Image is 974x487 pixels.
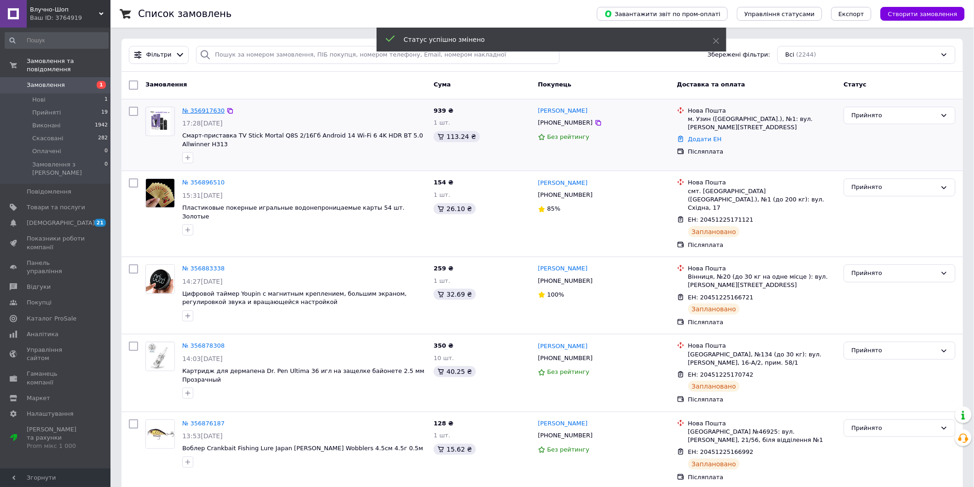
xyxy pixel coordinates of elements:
[688,136,722,143] a: Додати ЕН
[434,191,450,198] span: 1 шт.
[434,289,475,300] div: 32.69 ₴
[101,109,108,117] span: 19
[434,131,480,142] div: 113.24 ₴
[434,342,453,349] span: 350 ₴
[547,446,590,453] span: Без рейтингу
[796,51,816,58] span: (2244)
[538,179,588,188] a: [PERSON_NAME]
[688,273,836,289] div: Вінниця, №20 (до 30 кг на одне місце ): вул. [PERSON_NAME][STREET_ADDRESS]
[182,420,225,427] a: № 356876187
[852,424,937,433] div: Прийнято
[434,265,453,272] span: 259 ₴
[182,132,423,148] a: Смарт-приставка TV Stick Mortal Q8S 2/16Гб Android 14 Wi-Fi 6 4K HDR BT 5.0 Allwinner H313
[138,8,232,19] h1: Список замовлень
[688,473,836,481] div: Післяплата
[852,269,937,278] div: Прийнято
[688,428,836,444] div: [GEOGRAPHIC_DATA] №46925: вул. [PERSON_NAME], 21/56, біля відділення №1
[434,107,453,114] span: 939 ₴
[688,294,754,301] span: ЕН: 20451225166721
[182,107,225,114] a: № 356917630
[27,346,85,362] span: Управління сайтом
[27,330,58,338] span: Аналітика
[688,264,836,273] div: Нова Пошта
[182,120,223,127] span: 17:28[DATE]
[434,203,475,214] div: 26.10 ₴
[145,342,175,371] a: Фото товару
[27,442,85,450] div: Prom мікс 1 000
[538,419,588,428] a: [PERSON_NAME]
[434,366,475,377] div: 40.25 ₴
[104,160,108,177] span: 0
[737,7,822,21] button: Управління статусами
[27,410,74,418] span: Налаштування
[104,96,108,104] span: 1
[94,219,106,227] span: 21
[677,81,745,88] span: Доставка та оплата
[182,355,223,362] span: 14:03[DATE]
[871,10,965,17] a: Створити замовлення
[434,277,450,284] span: 1 шт.
[839,11,864,17] span: Експорт
[604,10,720,18] span: Завантажити звіт по пром-оплаті
[27,425,85,451] span: [PERSON_NAME] та рахунки
[688,115,836,132] div: м. Узин ([GEOGRAPHIC_DATA].), №1: вул. [PERSON_NAME][STREET_ADDRESS]
[785,51,794,59] span: Всі
[27,298,52,307] span: Покупці
[536,352,595,364] div: [PHONE_NUMBER]
[150,107,171,136] img: Фото товару
[538,81,572,88] span: Покупець
[182,367,424,383] a: Картридж для дермапена Dr. Pen Ultima 36 игл на защелке байонете 2.5 мм Прозрачный
[434,444,475,455] div: 15.62 ₴
[844,81,867,88] span: Статус
[538,264,588,273] a: [PERSON_NAME]
[434,420,453,427] span: 128 ₴
[146,265,174,293] img: Фото товару
[547,133,590,140] span: Без рейтингу
[145,264,175,294] a: Фото товару
[196,46,559,64] input: Пошук за номером замовлення, ПІБ покупця, номером телефону, Email, номером накладної
[97,81,106,89] span: 1
[688,226,740,237] div: Заплановано
[182,204,405,220] a: Пластиковые покерные игральные водонепроницаемые карты 54 шт. Золотые
[744,11,815,17] span: Управління статусами
[27,370,85,386] span: Гаманець компанії
[27,235,85,251] span: Показники роботи компанії
[536,430,595,441] div: [PHONE_NUMBER]
[547,291,564,298] span: 100%
[688,395,836,404] div: Післяплата
[434,432,450,439] span: 1 шт.
[146,179,174,207] img: Фото товару
[688,148,836,156] div: Післяплата
[536,275,595,287] div: [PHONE_NUMBER]
[688,342,836,350] div: Нова Пошта
[688,241,836,249] div: Післяплата
[27,315,76,323] span: Каталог ProSale
[688,178,836,187] div: Нова Пошта
[27,188,71,196] span: Повідомлення
[27,203,85,212] span: Товари та послуги
[5,32,109,49] input: Пошук
[145,419,175,449] a: Фото товару
[831,7,872,21] button: Експорт
[538,107,588,115] a: [PERSON_NAME]
[547,368,590,375] span: Без рейтингу
[145,107,175,136] a: Фото товару
[32,147,61,155] span: Оплачені
[538,342,588,351] a: [PERSON_NAME]
[182,290,407,306] a: Цифровой таймер Youpin с магнитным креплением, большим экраном, регулировкой звука и вращающейся ...
[32,134,64,143] span: Скасовані
[688,304,740,315] div: Заплановано
[98,134,108,143] span: 282
[32,109,61,117] span: Прийняті
[145,178,175,208] a: Фото товару
[32,96,46,104] span: Нові
[27,219,95,227] span: [DEMOGRAPHIC_DATA]
[688,381,740,392] div: Заплановано
[688,187,836,212] div: смт. [GEOGRAPHIC_DATA] ([GEOGRAPHIC_DATA].), №1 (до 200 кг): вул. Східна, 17
[434,119,450,126] span: 1 шт.
[104,147,108,155] span: 0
